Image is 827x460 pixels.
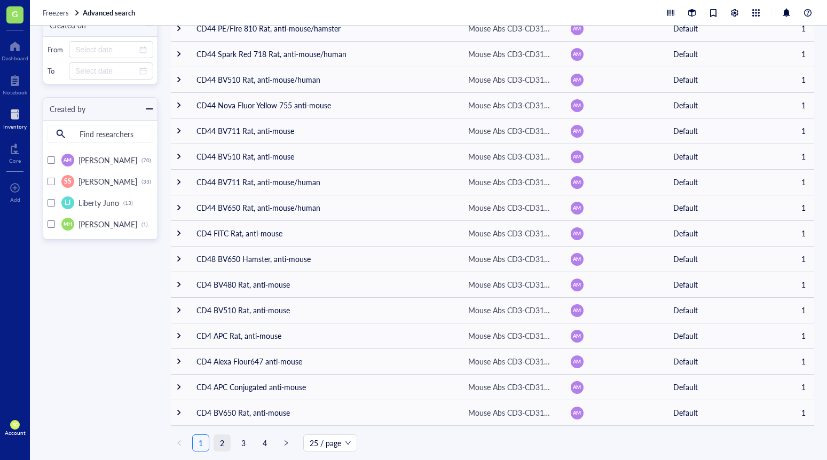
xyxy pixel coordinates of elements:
[573,307,581,314] span: AM
[188,272,460,297] td: CD4 BV480 Rat, anti-mouse
[573,281,581,289] span: AM
[78,219,137,229] span: [PERSON_NAME]
[573,230,581,237] span: AM
[767,144,814,169] td: 1
[665,272,767,297] td: Default
[767,92,814,118] td: 1
[767,220,814,246] td: 1
[188,348,460,374] td: CD4 Alexa Flour647 anti-mouse
[75,44,137,55] input: Select date
[188,92,460,118] td: CD44 Nova Fluor Yellow 755 anti-mouse
[468,304,554,316] div: Mouse Abs CD3-CD317 (Left Half)
[278,434,295,451] button: right
[468,150,554,162] div: Mouse Abs CD3-CD317 (Right Half)
[188,323,460,348] td: CD4 APC Rat, anti-mouse
[767,118,814,144] td: 1
[3,72,27,96] a: Notebook
[573,76,581,84] span: AM
[48,45,65,54] div: From
[188,400,460,425] td: CD4 BV650 Rat, anti-mouse
[468,253,554,265] div: Mouse Abs CD3-CD317 (Left Half)
[665,144,767,169] td: Default
[665,118,767,144] td: Default
[235,434,252,451] li: 3
[468,74,554,85] div: Mouse Abs CD3-CD317 (Right Half)
[767,297,814,323] td: 1
[665,169,767,195] td: Default
[665,297,767,323] td: Default
[188,374,460,400] td: CD4 APC Conjugated anti-mouse
[188,195,460,220] td: CD44 BV650 Rat, anti-mouse/human
[9,157,21,164] div: Core
[665,195,767,220] td: Default
[12,7,18,20] span: G
[573,409,581,417] span: AM
[573,153,581,161] span: AM
[283,440,289,446] span: right
[665,400,767,425] td: Default
[767,348,814,374] td: 1
[573,128,581,135] span: AM
[767,15,814,41] td: 1
[5,430,26,436] div: Account
[188,297,460,323] td: CD4 BV510 Rat, anti-mouse
[573,179,581,186] span: AM
[78,155,137,165] span: [PERSON_NAME]
[468,99,554,111] div: Mouse Abs CD3-CD317 (Right Half)
[256,434,273,451] li: 4
[64,177,72,186] span: SS
[123,200,133,206] div: (13)
[767,374,814,400] td: 1
[468,48,554,60] div: Mouse Abs CD3-CD317 (Right Half)
[64,220,72,228] span: MH
[188,144,460,169] td: CD44 BV510 Rat, anti-mouse
[573,384,581,391] span: AM
[257,435,273,451] a: 4
[468,381,554,393] div: Mouse Abs CD3-CD317 (Left Half)
[573,102,581,109] span: AM
[665,323,767,348] td: Default
[10,196,20,203] div: Add
[665,41,767,67] td: Default
[310,435,351,451] span: 25 / page
[78,176,137,187] span: [PERSON_NAME]
[188,15,460,41] td: CD44 PE/Fire 810 Rat, anti-mouse/hamster
[468,22,554,34] div: Mouse Abs CD3-CD317 (Right Half)
[468,355,554,367] div: Mouse Abs CD3-CD317 (Left Half)
[767,41,814,67] td: 1
[767,195,814,220] td: 1
[2,55,28,61] div: Dashboard
[468,176,554,188] div: Mouse Abs CD3-CD317 (Right Half)
[188,118,460,144] td: CD44 BV711 Rat, anti-mouse
[78,197,119,208] span: Liberty Juno
[767,323,814,348] td: 1
[75,65,137,77] input: Select date
[43,8,81,18] a: Freezers
[141,178,151,185] div: (33)
[573,204,581,212] span: AM
[468,279,554,290] div: Mouse Abs CD3-CD317 (Left Half)
[188,169,460,195] td: CD44 BV711 Rat, anti-mouse/human
[573,25,581,33] span: AM
[141,221,148,227] div: (1)
[192,434,209,451] li: 1
[193,435,209,451] a: 1
[48,66,65,76] div: To
[3,106,27,130] a: Inventory
[303,434,357,451] div: Page Size
[188,246,460,272] td: CD48 BV650 Hamster, anti-mouse
[767,169,814,195] td: 1
[9,140,21,164] a: Core
[468,407,554,418] div: Mouse Abs CD3-CD317 (Left Half)
[665,220,767,246] td: Default
[767,246,814,272] td: 1
[573,332,581,340] span: AM
[573,51,581,58] span: AM
[665,15,767,41] td: Default
[171,434,188,451] button: left
[83,8,137,18] a: Advanced search
[767,400,814,425] td: 1
[3,123,27,130] div: Inventory
[468,125,554,137] div: Mouse Abs CD3-CD317 (Right Half)
[43,7,69,18] span: Freezers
